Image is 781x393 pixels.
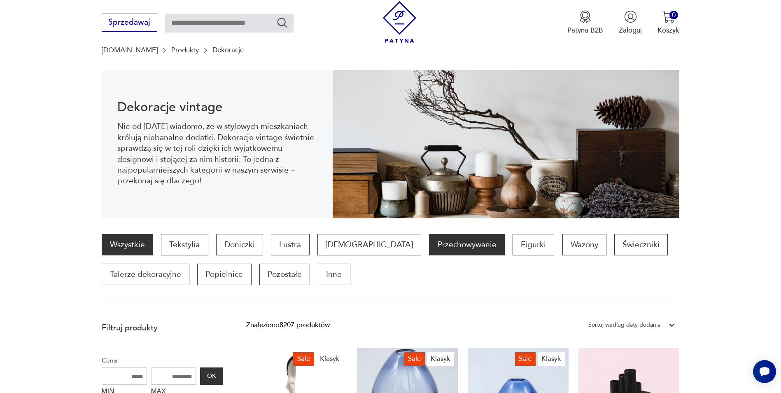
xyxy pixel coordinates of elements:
[333,70,679,218] img: 3afcf10f899f7d06865ab57bf94b2ac8.jpg
[102,234,153,255] a: Wszystkie
[614,234,668,255] a: Świeczniki
[102,355,223,366] p: Cena
[171,46,199,54] a: Produkty
[579,10,592,23] img: Ikona medalu
[271,234,309,255] a: Lustra
[669,11,678,19] div: 0
[117,121,317,186] p: Nie od [DATE] wiadomo, że w stylowych mieszkaniach królują niebanalne dodatki. Dekoracje vintage ...
[276,16,288,28] button: Szukaj
[588,320,660,330] div: Sortuj według daty dodania
[619,26,642,35] p: Zaloguj
[657,26,679,35] p: Koszyk
[662,10,675,23] img: Ikona koszyka
[197,264,251,285] a: Popielnice
[102,14,157,32] button: Sprzedawaj
[117,101,317,113] h1: Dekoracje vintage
[562,234,606,255] a: Wazony
[657,10,679,35] button: 0Koszyk
[102,46,158,54] a: [DOMAIN_NAME]
[216,234,263,255] a: Doniczki
[567,26,603,35] p: Patyna B2B
[753,360,776,383] iframe: Smartsupp widget button
[624,10,637,23] img: Ikonka użytkownika
[161,234,208,255] a: Tekstylia
[513,234,554,255] a: Figurki
[317,234,421,255] a: [DEMOGRAPHIC_DATA]
[318,264,350,285] a: Inne
[259,264,310,285] a: Pozostałe
[102,20,157,26] a: Sprzedawaj
[619,10,642,35] button: Zaloguj
[102,264,189,285] a: Talerze dekoracyjne
[200,367,222,385] button: OK
[429,234,504,255] a: Przechowywanie
[212,46,244,54] p: Dekoracje
[379,1,420,43] img: Patyna - sklep z meblami i dekoracjami vintage
[567,10,603,35] button: Patyna B2B
[102,323,223,333] p: Filtruj produkty
[246,320,330,330] div: Znaleziono 8207 produktów
[567,10,603,35] a: Ikona medaluPatyna B2B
